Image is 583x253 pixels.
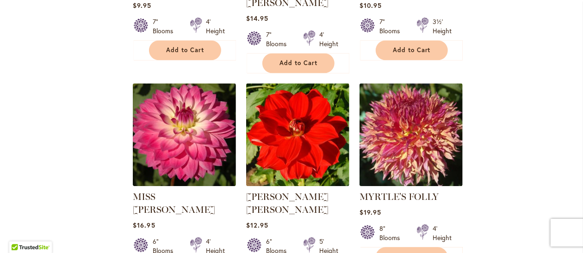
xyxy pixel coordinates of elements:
img: MISS DELILAH [133,83,236,186]
a: MYRTLE'S FOLLY [360,179,463,188]
img: MOLLY ANN [246,83,349,186]
img: MYRTLE'S FOLLY [360,83,463,186]
div: 8" Blooms [379,224,405,242]
button: Add to Cart [262,53,335,73]
a: MYRTLE'S FOLLY [360,191,439,202]
span: $14.95 [246,14,268,23]
span: $19.95 [360,208,381,217]
div: 7" Blooms [266,30,292,48]
a: MISS [PERSON_NAME] [133,191,215,215]
span: Add to Cart [393,46,431,54]
div: 4' Height [433,224,452,242]
div: 4' Height [206,17,225,36]
iframe: Launch Accessibility Center [7,220,33,246]
a: [PERSON_NAME] [PERSON_NAME] [246,191,329,215]
button: Add to Cart [376,40,448,60]
span: Add to Cart [166,46,204,54]
span: $9.95 [133,1,151,10]
span: $12.95 [246,221,268,229]
span: Add to Cart [279,59,317,67]
a: MOLLY ANN [246,179,349,188]
span: $10.95 [360,1,382,10]
button: Add to Cart [149,40,221,60]
span: $16.95 [133,221,155,229]
div: 7" Blooms [379,17,405,36]
div: 4' Height [319,30,338,48]
div: 3½' Height [433,17,452,36]
a: MISS DELILAH [133,179,236,188]
div: 7" Blooms [153,17,179,36]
